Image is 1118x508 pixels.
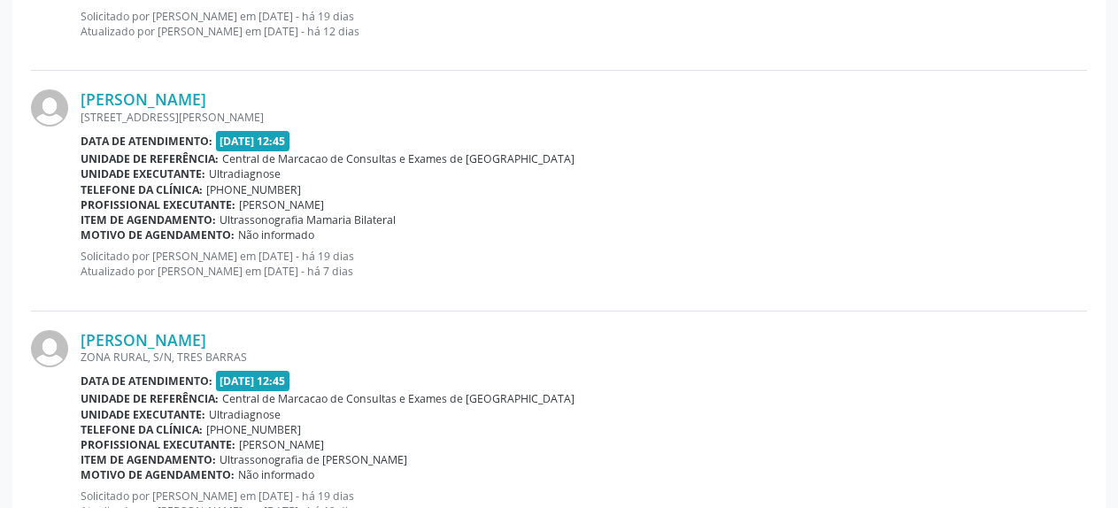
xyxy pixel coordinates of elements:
[81,9,1087,39] p: Solicitado por [PERSON_NAME] em [DATE] - há 19 dias Atualizado por [PERSON_NAME] em [DATE] - há 1...
[81,422,203,437] b: Telefone da clínica:
[81,89,206,109] a: [PERSON_NAME]
[222,391,574,406] span: Central de Marcacao de Consultas e Exames de [GEOGRAPHIC_DATA]
[81,249,1087,279] p: Solicitado por [PERSON_NAME] em [DATE] - há 19 dias Atualizado por [PERSON_NAME] em [DATE] - há 7...
[238,227,314,242] span: Não informado
[81,350,1087,365] div: ZONA RURAL, S/N, TRES BARRAS
[238,467,314,482] span: Não informado
[81,166,205,181] b: Unidade executante:
[81,110,1087,125] div: [STREET_ADDRESS][PERSON_NAME]
[81,134,212,149] b: Data de atendimento:
[31,330,68,367] img: img
[209,166,281,181] span: Ultradiagnose
[81,212,216,227] b: Item de agendamento:
[81,330,206,350] a: [PERSON_NAME]
[81,452,216,467] b: Item de agendamento:
[81,407,205,422] b: Unidade executante:
[239,197,324,212] span: [PERSON_NAME]
[81,227,235,242] b: Motivo de agendamento:
[206,422,301,437] span: [PHONE_NUMBER]
[81,373,212,389] b: Data de atendimento:
[31,89,68,127] img: img
[81,151,219,166] b: Unidade de referência:
[81,197,235,212] b: Profissional executante:
[206,182,301,197] span: [PHONE_NUMBER]
[81,182,203,197] b: Telefone da clínica:
[81,437,235,452] b: Profissional executante:
[220,452,407,467] span: Ultrassonografia de [PERSON_NAME]
[209,407,281,422] span: Ultradiagnose
[81,391,219,406] b: Unidade de referência:
[81,467,235,482] b: Motivo de agendamento:
[239,437,324,452] span: [PERSON_NAME]
[220,212,396,227] span: Ultrassonografia Mamaria Bilateral
[216,371,290,391] span: [DATE] 12:45
[222,151,574,166] span: Central de Marcacao de Consultas e Exames de [GEOGRAPHIC_DATA]
[216,131,290,151] span: [DATE] 12:45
